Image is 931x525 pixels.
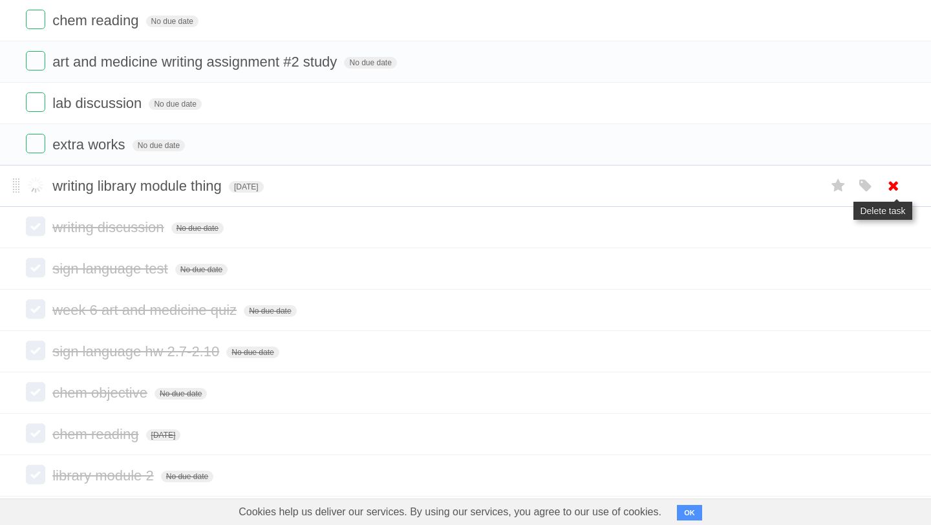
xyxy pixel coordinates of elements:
span: No due date [155,388,207,400]
button: OK [677,505,702,520]
label: Done [26,299,45,319]
label: Done [26,134,45,153]
label: Done [26,217,45,236]
label: Done [26,175,45,195]
label: Done [26,382,45,402]
span: No due date [175,264,228,275]
span: [DATE] [229,181,264,193]
span: [DATE] [146,429,181,441]
span: No due date [226,347,279,358]
label: Done [26,51,45,70]
span: sign language test [52,261,171,277]
label: Done [26,92,45,112]
span: chem reading [52,12,142,28]
label: Done [26,465,45,484]
span: extra works [52,136,128,153]
span: writing discussion [52,219,167,235]
span: lab discussion [52,95,145,111]
span: writing library module thing [52,178,225,194]
span: library module 2 [52,467,157,484]
span: chem objective [52,385,151,401]
label: Star task [826,175,851,197]
span: sign language hw 2.7-2.10 [52,343,222,359]
span: No due date [133,140,185,151]
span: art and medicine writing assignment #2 study [52,54,340,70]
span: No due date [149,98,201,110]
span: Cookies help us deliver our services. By using our services, you agree to our use of cookies. [226,499,674,525]
label: Done [26,423,45,443]
label: Done [26,341,45,360]
span: week 6 art and medicine quiz [52,302,240,318]
span: No due date [161,471,213,482]
span: chem reading [52,426,142,442]
span: No due date [146,16,198,27]
label: Done [26,258,45,277]
label: Done [26,10,45,29]
span: No due date [344,57,396,69]
span: No due date [171,222,224,234]
span: No due date [244,305,296,317]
